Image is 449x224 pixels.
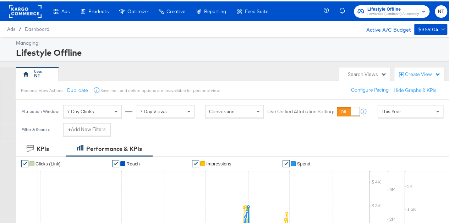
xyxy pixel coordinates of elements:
span: 7 Day Clicks [67,107,94,113]
span: NT [438,6,444,14]
div: Performance & KPIs [86,143,142,152]
span: Impressions [206,160,231,165]
a: ✔ [283,159,290,166]
div: KPIs [37,143,49,152]
a: ✔ [21,159,28,166]
button: +Add New Filters [63,122,111,135]
span: Spend [297,160,310,165]
button: $359.04 [414,22,447,34]
div: $359.04 [418,24,438,33]
span: Feed Suite [245,7,268,13]
button: NT [435,4,447,16]
span: Creative [166,7,185,13]
span: / [15,25,25,31]
span: 7 Day Views [140,107,167,113]
span: Ads [61,7,70,13]
div: Save, edit and delete options are unavailable for personal view. [100,86,220,92]
button: Hide Graphs & KPIs [394,86,437,92]
span: Optimize [127,7,148,13]
div: NT [34,71,40,78]
button: Duplicate [67,86,88,92]
a: ✔ [112,159,119,166]
span: This Year [382,107,401,113]
div: Active A/C Budget [358,22,411,33]
span: Lifestyle Offline [367,4,419,12]
div: Search Views [348,70,387,76]
div: Create View [405,70,440,77]
a: ✔ [192,159,199,166]
div: Managing: [16,38,445,45]
a: Dashboard [25,25,49,31]
button: Lifestyle OfflineForward3d (Landmark) / Assembly [354,4,429,16]
span: Forward3d (Landmark) / Assembly [367,10,419,16]
div: Lifestyle Offline [16,45,445,57]
button: Configure Pacing [346,82,394,95]
div: Personal View Actions: [21,86,64,92]
span: Ads [7,25,15,31]
span: Clicks (Link) [35,160,61,165]
span: Products [88,7,109,13]
span: Reporting [204,7,226,13]
strong: + [68,125,71,131]
div: Attribution Window: [21,108,60,113]
div: Filter & Search: [21,126,50,131]
label: Use Unified Attribution Setting: [267,107,334,114]
span: Reach [126,160,140,165]
span: Conversion [209,107,235,113]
